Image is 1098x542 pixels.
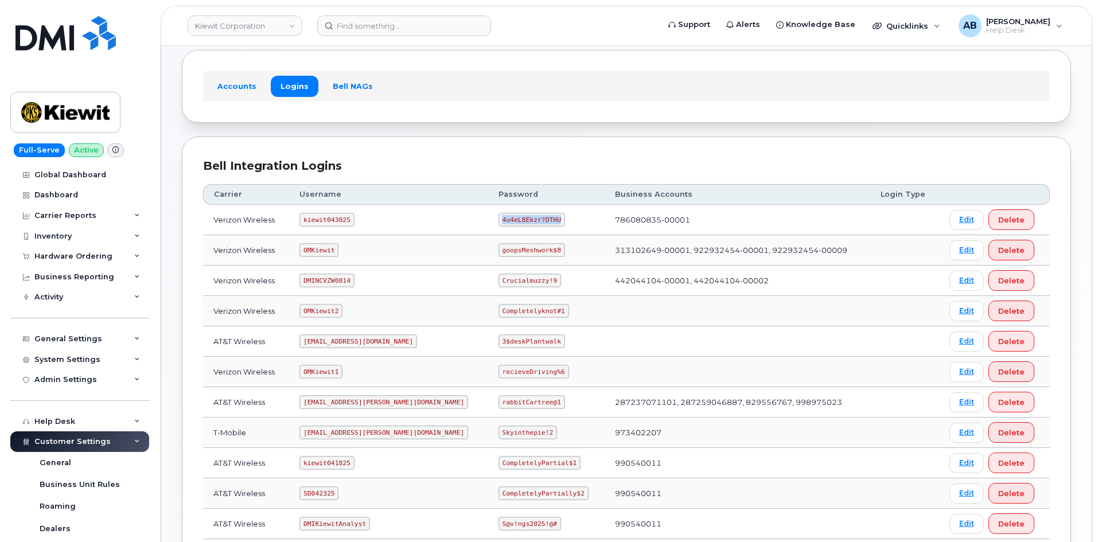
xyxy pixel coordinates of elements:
[949,301,984,321] a: Edit
[998,306,1025,317] span: Delete
[998,458,1025,469] span: Delete
[605,478,870,509] td: 990540011
[1048,492,1089,533] iframe: Messenger Launcher
[317,15,491,36] input: Find something...
[299,426,468,439] code: [EMAIL_ADDRESS][PERSON_NAME][DOMAIN_NAME]
[499,304,569,318] code: Completelyknot#1
[605,235,870,266] td: 313102649-00001, 922932454-00001, 922932454-00009
[949,514,984,534] a: Edit
[998,518,1025,529] span: Delete
[988,513,1034,534] button: Delete
[949,271,984,291] a: Edit
[998,245,1025,256] span: Delete
[998,488,1025,499] span: Delete
[768,13,863,36] a: Knowledge Base
[299,274,354,287] code: DMINCVZW0814
[886,21,928,30] span: Quicklinks
[998,215,1025,225] span: Delete
[678,19,710,30] span: Support
[203,448,289,478] td: AT&T Wireless
[299,213,354,227] code: kiewit043025
[188,15,302,36] a: Kiewit Corporation
[949,240,984,260] a: Edit
[949,210,984,230] a: Edit
[208,76,266,96] a: Accounts
[605,448,870,478] td: 990540011
[949,423,984,443] a: Edit
[988,270,1034,291] button: Delete
[499,213,565,227] code: 4u4eL8Ekzr?DTHU
[203,509,289,539] td: AT&T Wireless
[299,395,468,409] code: [EMAIL_ADDRESS][PERSON_NAME][DOMAIN_NAME]
[499,456,581,470] code: CompletelyPartial$1
[289,184,488,205] th: Username
[988,240,1034,260] button: Delete
[488,184,605,205] th: Password
[988,422,1034,443] button: Delete
[499,426,557,439] code: Skyinthepie!2
[299,456,354,470] code: kiewit041825
[203,418,289,448] td: T-Mobile
[718,13,768,36] a: Alerts
[499,517,561,531] code: S@v!ngs2025!@#
[951,14,1070,37] div: Adam Bake
[299,365,342,379] code: OMKiewit1
[203,387,289,418] td: AT&T Wireless
[988,331,1034,352] button: Delete
[998,366,1025,377] span: Delete
[736,19,760,30] span: Alerts
[988,301,1034,321] button: Delete
[499,365,569,379] code: recieveDriving%6
[998,275,1025,286] span: Delete
[988,483,1034,504] button: Delete
[203,266,289,296] td: Verizon Wireless
[870,184,939,205] th: Login Type
[988,453,1034,473] button: Delete
[949,392,984,412] a: Edit
[203,326,289,357] td: AT&T Wireless
[963,19,977,33] span: AB
[998,336,1025,347] span: Delete
[998,397,1025,408] span: Delete
[299,304,342,318] code: OMKiewit2
[786,19,855,30] span: Knowledge Base
[605,266,870,296] td: 442044104-00001, 442044104-00002
[499,334,565,348] code: 3$deskPlantwalk
[988,361,1034,382] button: Delete
[499,395,565,409] code: rabbitCartree@1
[499,486,589,500] code: CompletelyPartially$2
[299,517,370,531] code: DMIKiewitAnalyst
[203,184,289,205] th: Carrier
[605,509,870,539] td: 990540011
[660,13,718,36] a: Support
[986,17,1050,26] span: [PERSON_NAME]
[499,274,561,287] code: Crucialmuzzy!9
[988,209,1034,230] button: Delete
[323,76,383,96] a: Bell NAGs
[271,76,318,96] a: Logins
[865,14,948,37] div: Quicklinks
[949,362,984,382] a: Edit
[203,296,289,326] td: Verizon Wireless
[203,158,1050,174] div: Bell Integration Logins
[499,243,565,257] code: goopsMeshwork$8
[203,205,289,235] td: Verizon Wireless
[605,387,870,418] td: 287237071101, 287259046887, 829556767, 998975023
[949,483,984,504] a: Edit
[988,392,1034,412] button: Delete
[986,26,1050,35] span: Help Desk
[949,453,984,473] a: Edit
[998,427,1025,438] span: Delete
[605,184,870,205] th: Business Accounts
[203,478,289,509] td: AT&T Wireless
[299,486,338,500] code: SD042325
[605,418,870,448] td: 973402207
[299,334,417,348] code: [EMAIL_ADDRESS][DOMAIN_NAME]
[299,243,338,257] code: OMKiewit
[203,357,289,387] td: Verizon Wireless
[605,205,870,235] td: 786080835-00001
[203,235,289,266] td: Verizon Wireless
[949,332,984,352] a: Edit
